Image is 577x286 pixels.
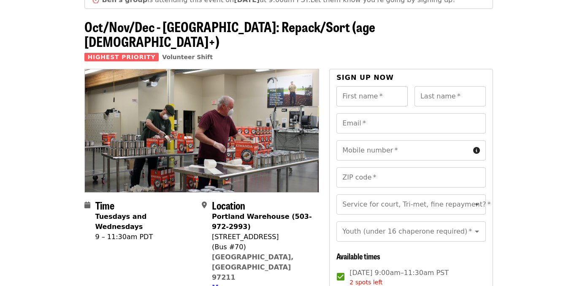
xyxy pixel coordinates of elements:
[336,167,485,188] input: ZIP code
[212,253,294,281] a: [GEOGRAPHIC_DATA], [GEOGRAPHIC_DATA] 97211
[336,251,380,261] span: Available times
[162,54,213,60] a: Volunteer Shift
[202,201,207,209] i: map-marker-alt icon
[212,242,312,252] div: (Bus #70)
[471,199,483,210] button: Open
[336,113,485,133] input: Email
[336,86,408,106] input: First name
[212,198,245,212] span: Location
[212,212,312,231] strong: Portland Warehouse (503-972-2993)
[471,226,483,237] button: Open
[212,232,312,242] div: [STREET_ADDRESS]
[84,201,90,209] i: calendar icon
[84,53,159,61] span: Highest Priority
[85,69,319,192] img: Oct/Nov/Dec - Portland: Repack/Sort (age 16+) organized by Oregon Food Bank
[336,74,394,82] span: Sign up now
[336,140,469,161] input: Mobile number
[95,212,147,231] strong: Tuesdays and Wednesdays
[95,198,114,212] span: Time
[84,16,375,51] span: Oct/Nov/Dec - [GEOGRAPHIC_DATA]: Repack/Sort (age [DEMOGRAPHIC_DATA]+)
[95,232,195,242] div: 9 – 11:30am PDT
[349,279,382,286] span: 2 spots left
[473,147,480,155] i: circle-info icon
[414,86,486,106] input: Last name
